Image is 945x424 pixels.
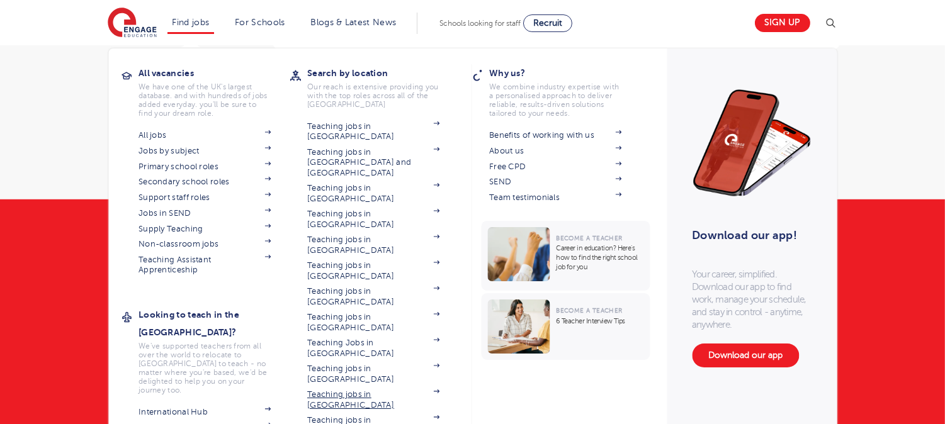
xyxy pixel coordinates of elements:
[307,389,439,410] a: Teaching jobs in [GEOGRAPHIC_DATA]
[307,260,439,281] a: Teaching jobs in [GEOGRAPHIC_DATA]
[307,183,439,204] a: Teaching jobs in [GEOGRAPHIC_DATA]
[139,177,271,187] a: Secondary school roles
[533,18,562,28] span: Recruit
[311,18,397,27] a: Blogs & Latest News
[489,162,621,172] a: Free CPD
[139,192,271,203] a: Support staff roles
[139,130,271,140] a: All jobs
[139,162,271,172] a: Primary school roles
[139,407,271,417] a: International Hub
[556,307,622,314] span: Become a Teacher
[481,221,653,291] a: Become a TeacherCareer in education? Here’s how to find the right school job for you
[307,82,439,109] p: Our reach is extensive providing you with the top roles across all of the [GEOGRAPHIC_DATA]
[692,221,806,249] h3: Download our app!
[139,342,271,394] p: We've supported teachers from all over the world to relocate to [GEOGRAPHIC_DATA] to teach - no m...
[139,306,290,394] a: Looking to teach in the [GEOGRAPHIC_DATA]?We've supported teachers from all over the world to rel...
[307,338,439,359] a: Teaching Jobs in [GEOGRAPHIC_DATA]
[307,286,439,307] a: Teaching jobs in [GEOGRAPHIC_DATA]
[439,19,521,28] span: Schools looking for staff
[307,64,458,82] h3: Search by location
[139,82,271,118] p: We have one of the UK's largest database. and with hundreds of jobs added everyday. you'll be sur...
[489,177,621,187] a: SEND
[307,312,439,333] a: Teaching jobs in [GEOGRAPHIC_DATA]
[692,343,799,367] a: Download our app
[139,208,271,218] a: Jobs in SEND
[173,18,210,27] a: Find jobs
[235,18,285,27] a: For Schools
[692,268,812,331] p: Your career, simplified. Download our app to find work, manage your schedule, and stay in control...
[139,64,290,118] a: All vacanciesWe have one of the UK's largest database. and with hundreds of jobs added everyday. ...
[307,147,439,178] a: Teaching jobs in [GEOGRAPHIC_DATA] and [GEOGRAPHIC_DATA]
[489,64,640,118] a: Why us?We combine industry expertise with a personalised approach to deliver reliable, results-dr...
[523,14,572,32] a: Recruit
[489,146,621,156] a: About us
[556,235,622,242] span: Become a Teacher
[307,235,439,255] a: Teaching jobs in [GEOGRAPHIC_DATA]
[139,306,290,341] h3: Looking to teach in the [GEOGRAPHIC_DATA]?
[139,64,290,82] h3: All vacancies
[307,209,439,230] a: Teaching jobs in [GEOGRAPHIC_DATA]
[556,243,643,272] p: Career in education? Here’s how to find the right school job for you
[307,121,439,142] a: Teaching jobs in [GEOGRAPHIC_DATA]
[139,224,271,234] a: Supply Teaching
[489,82,621,118] p: We combine industry expertise with a personalised approach to deliver reliable, results-driven so...
[307,364,439,384] a: Teaching jobs in [GEOGRAPHIC_DATA]
[139,255,271,276] a: Teaching Assistant Apprenticeship
[755,14,810,32] a: Sign up
[489,64,640,82] h3: Why us?
[307,64,458,109] a: Search by locationOur reach is extensive providing you with the top roles across all of the [GEOG...
[481,293,653,360] a: Become a Teacher6 Teacher Interview Tips
[139,146,271,156] a: Jobs by subject
[108,8,157,39] img: Engage Education
[489,130,621,140] a: Benefits of working with us
[556,316,643,326] p: 6 Teacher Interview Tips
[139,239,271,249] a: Non-classroom jobs
[489,192,621,203] a: Team testimonials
